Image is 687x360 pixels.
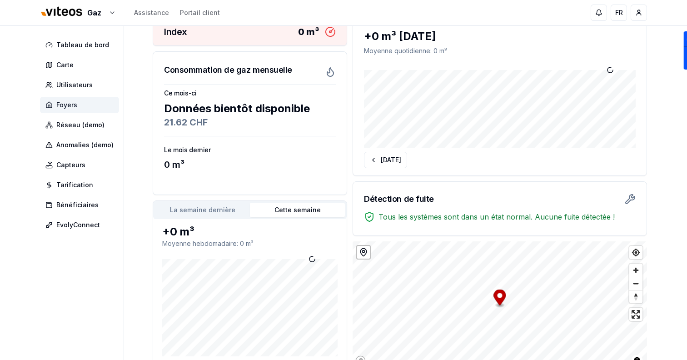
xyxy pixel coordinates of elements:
[298,25,319,38] div: 0 m³
[56,160,85,170] span: Capteurs
[40,117,123,133] a: Réseau (demo)
[494,290,506,308] div: Map marker
[615,8,623,17] span: FR
[40,137,123,153] a: Anomalies (demo)
[629,246,642,259] button: Find my location
[56,40,109,50] span: Tableau de bord
[56,220,100,230] span: EvolyConnect
[56,60,74,70] span: Carte
[629,290,642,303] button: Reset bearing to north
[56,100,77,110] span: Foyers
[155,203,250,217] button: La semaine dernière
[40,3,116,23] button: Gaz
[162,239,338,248] p: Moyenne hebdomadaire : 0 m³
[378,211,615,222] span: Tous les systèmes sont dans un état normal. Aucune fuite détectée !
[87,7,101,18] span: Gaz
[164,116,336,129] div: 21.62 CHF
[56,140,114,150] span: Anomalies (demo)
[250,203,345,217] button: Cette semaine
[40,57,123,73] a: Carte
[40,37,123,53] a: Tableau de bord
[164,145,336,155] h3: Le mois dernier
[629,308,642,321] button: Enter fullscreen
[164,89,336,98] h3: Ce mois-ci
[364,46,636,55] p: Moyenne quotidienne : 0 m³
[164,101,336,116] div: Données bientôt disponible
[40,197,123,213] a: Bénéficiaires
[164,64,292,76] h3: Consommation de gaz mensuelle
[364,29,636,44] div: +0 m³ [DATE]
[40,1,84,23] img: Viteos - Gaz Logo
[629,277,642,290] button: Zoom out
[180,8,220,17] a: Portail client
[364,152,407,168] button: [DATE]
[40,177,123,193] a: Tarification
[629,264,642,277] button: Zoom in
[40,97,123,113] a: Foyers
[56,120,105,130] span: Réseau (demo)
[162,225,338,239] div: +0 m³
[40,157,123,173] a: Capteurs
[164,158,336,171] div: 0 m³
[164,25,187,38] h3: Index
[611,5,627,21] button: FR
[40,77,123,93] a: Utilisateurs
[40,217,123,233] a: EvolyConnect
[56,80,93,90] span: Utilisateurs
[134,8,169,17] a: Assistance
[56,200,99,210] span: Bénéficiaires
[56,180,93,190] span: Tarification
[364,193,434,205] h3: Détection de fuite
